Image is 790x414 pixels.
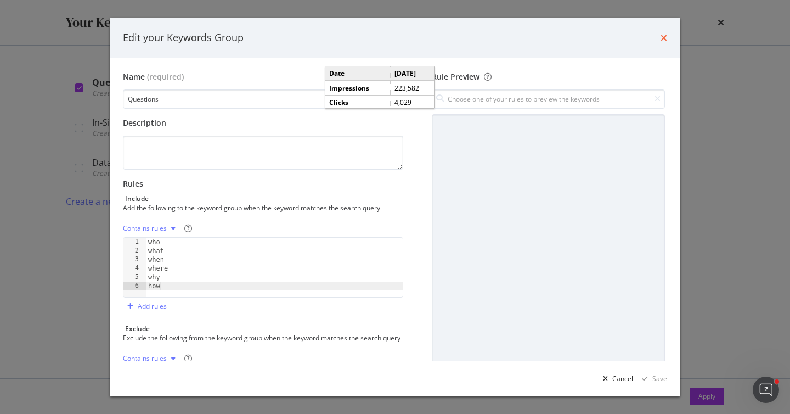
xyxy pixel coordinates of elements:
div: 2 [123,247,146,255]
div: Edit your Keywords Group [123,31,244,45]
div: Rule Preview [432,71,665,82]
div: 5 [123,273,146,282]
button: Contains rules [123,220,180,237]
div: modal [110,18,680,396]
div: Cancel [612,374,633,383]
div: Name [123,71,145,82]
div: Description [123,118,403,128]
button: Cancel [599,370,633,388]
div: Save [652,374,667,383]
div: 6 [123,282,146,290]
div: Add the following to the keyword group when the keyword matches the search query [123,203,401,212]
div: 4 [123,264,146,273]
button: Add rules [123,298,167,315]
div: times [661,31,667,45]
div: 3 [123,255,146,264]
input: Enter a name [123,89,403,109]
div: Contains rules [123,225,167,232]
button: Contains rules [123,350,180,367]
iframe: Intercom live chat [753,377,779,403]
button: Save [637,370,667,388]
div: Exclude the following from the keyword group when the keyword matches the search query [123,333,401,343]
div: Exclude [125,324,150,333]
div: Add rules [138,301,167,311]
div: 1 [123,238,146,247]
div: Rules [123,178,403,189]
div: Include [125,194,149,203]
span: (required) [147,71,184,82]
input: Choose one of your rules to preview the keywords [432,89,665,109]
div: Contains rules [123,355,167,362]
